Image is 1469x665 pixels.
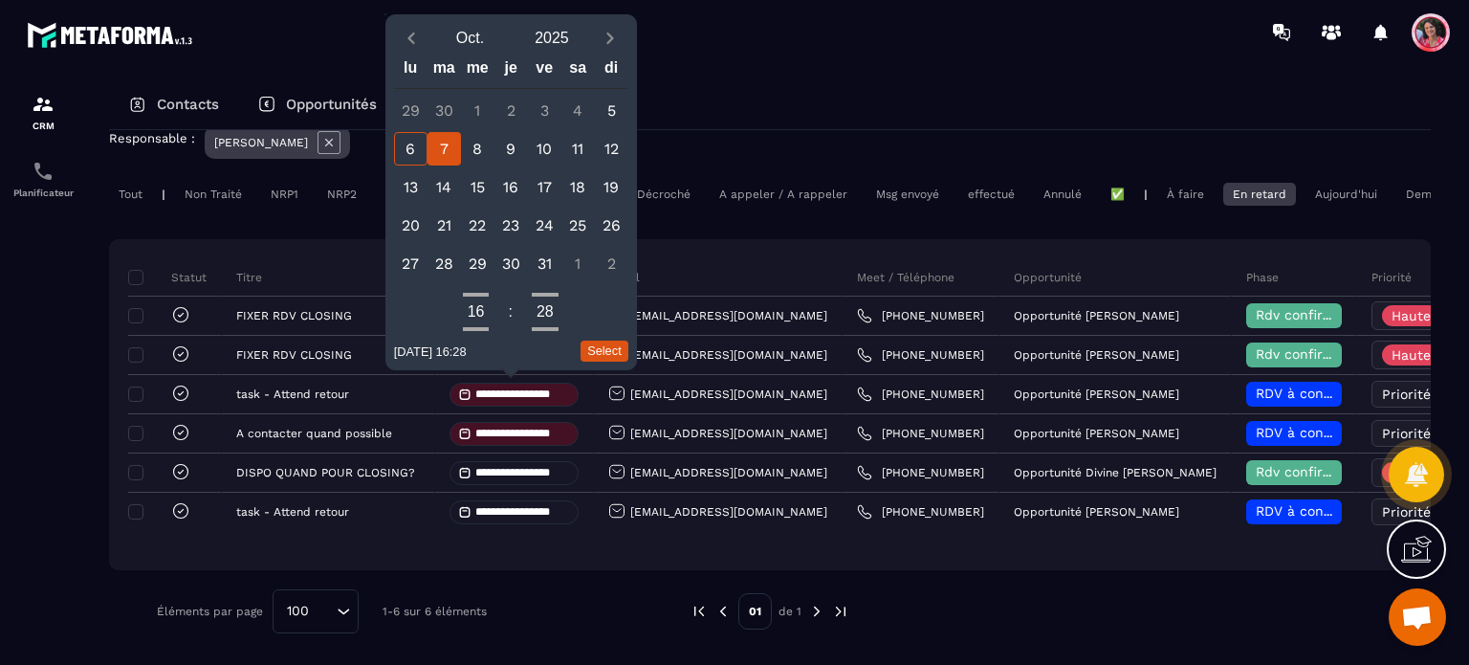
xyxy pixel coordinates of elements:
[1392,309,1431,322] p: Haute
[1034,183,1091,206] div: Annulé
[561,55,595,88] div: sa
[5,78,81,145] a: formationformationCRM
[394,209,428,242] div: 20
[1256,503,1379,519] span: RDV à confimer ❓
[280,601,316,622] span: 100
[463,325,490,333] button: Decrement hours
[461,132,494,166] div: 8
[428,132,461,166] div: 7
[236,270,262,285] p: Titre
[428,209,461,242] div: 21
[236,505,349,519] p: task - Attend retour
[236,348,352,362] p: FIXER RDV CLOSING
[857,504,984,520] a: [PHONE_NUMBER]
[494,55,528,88] div: je
[561,247,595,280] div: 1
[394,94,428,127] div: 29
[316,601,332,622] input: Search for option
[1014,427,1179,440] p: Opportunité [PERSON_NAME]
[5,188,81,198] p: Planificateur
[1014,309,1179,322] p: Opportunité [PERSON_NAME]
[857,387,984,402] a: [PHONE_NUMBER]
[714,603,732,620] img: prev
[1223,183,1296,206] div: En retard
[1256,346,1364,362] span: Rdv confirmé ✅
[595,55,628,88] div: di
[394,94,628,280] div: Calendar days
[532,325,559,333] button: Decrement minutes
[1382,504,1431,520] span: Priorité
[238,83,396,129] a: Opportunités
[428,94,461,127] div: 30
[1014,348,1179,362] p: Opportunité [PERSON_NAME]
[394,132,428,166] div: 6
[32,160,55,183] img: scheduler
[857,347,984,363] a: [PHONE_NUMBER]
[394,55,428,88] div: lu
[109,83,238,129] a: Contacts
[157,605,263,618] p: Éléments par page
[595,170,628,204] div: 19
[32,93,55,116] img: formation
[691,603,708,620] img: prev
[857,465,984,480] a: [PHONE_NUMBER]
[1371,270,1412,285] p: Priorité
[461,209,494,242] div: 22
[236,309,352,322] p: FIXER RDV CLOSING
[595,209,628,242] div: 26
[1256,425,1379,440] span: RDV à confimer ❓
[857,270,954,285] p: Meet / Téléphone
[394,170,428,204] div: 13
[738,593,772,630] p: 01
[528,132,561,166] div: 10
[214,136,308,149] p: [PERSON_NAME]
[528,247,561,280] div: 31
[383,605,487,618] p: 1-6 sur 6 éléments
[428,247,461,280] div: 28
[494,247,528,280] div: 30
[1014,466,1217,479] p: Opportunité Divine [PERSON_NAME]
[157,96,219,113] p: Contacts
[318,183,366,206] div: NRP2
[394,344,467,359] div: 07/10/2025 16:28
[627,183,700,206] div: Décroché
[1144,188,1148,201] p: |
[561,132,595,166] div: 11
[808,603,825,620] img: next
[561,170,595,204] div: 18
[832,603,849,620] img: next
[494,209,528,242] div: 23
[394,55,628,280] div: Calendar wrapper
[532,291,559,299] button: Increment minutes
[528,55,561,88] div: ve
[27,17,199,53] img: logo
[461,94,494,127] div: 1
[428,55,461,88] div: ma
[109,183,152,206] div: Tout
[958,183,1024,206] div: effectué
[1246,270,1279,285] p: Phase
[1396,183,1458,206] div: Demain
[461,55,494,88] div: me
[236,427,392,440] p: A contacter quand possible
[857,426,984,441] a: [PHONE_NUMBER]
[1392,348,1431,362] p: Haute
[494,94,528,127] div: 2
[1305,183,1387,206] div: Aujourd'hui
[133,270,207,285] p: Statut
[498,303,521,321] div: :
[461,247,494,280] div: 29
[429,21,512,55] button: Open months overlay
[175,183,252,206] div: Non Traité
[463,299,490,325] button: Open hours overlay
[866,183,949,206] div: Msg envoyé
[857,308,984,323] a: [PHONE_NUMBER]
[593,25,628,51] button: Next month
[461,170,494,204] div: 15
[778,604,801,619] p: de 1
[236,466,415,479] p: DISPO QUAND POUR CLOSING?
[394,25,429,51] button: Previous month
[394,247,428,280] div: 27
[710,183,857,206] div: A appeler / A rappeler
[273,589,359,633] div: Search for option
